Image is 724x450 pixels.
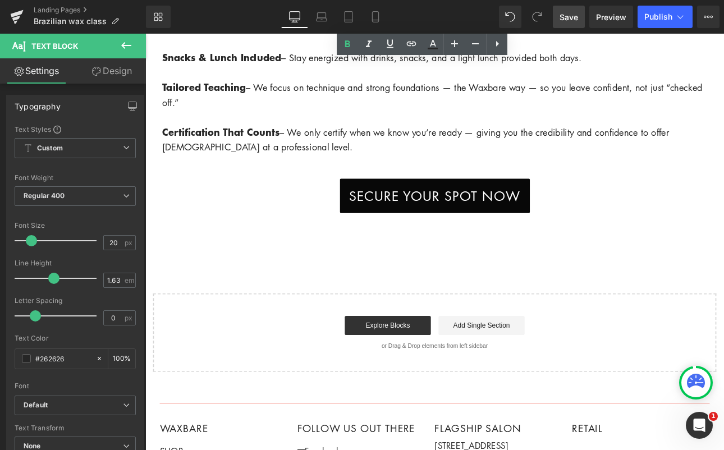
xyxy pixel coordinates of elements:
button: Publish [638,6,693,28]
span: px [125,314,134,322]
div: Text Color [15,334,136,342]
div: Text Transform [15,424,136,432]
span: Save [560,11,578,23]
a: Mobile [362,6,389,28]
a: Design [75,58,148,84]
a: Desktop [281,6,308,28]
span: px [125,239,134,246]
span: Certification That Counts [20,107,158,123]
a: Add Single Section [344,331,445,353]
a: Landing Pages [34,6,146,15]
a: Explore Blocks [234,331,335,353]
b: Custom [37,144,63,153]
span: 1 [709,412,718,421]
div: Typography [15,95,61,111]
iframe: Intercom live chat [686,412,713,439]
b: None [24,442,41,450]
span: Brazilian wax class [34,17,107,26]
p: – We focus on technique and strong foundations — the Waxbare way — so you leave confident, not ju... [20,54,659,90]
a: Tablet [335,6,362,28]
a: Laptop [308,6,335,28]
span: Publish [644,12,672,21]
div: % [108,349,135,369]
a: Preview [589,6,633,28]
div: Letter Spacing [15,297,136,305]
a: secure your spot now [228,170,451,210]
span: Text Block [31,42,78,50]
p: – We only certify when we know you’re ready — giving you the credibility and confidence to offer ... [20,107,659,142]
button: More [697,6,720,28]
span: Snacks & Lunch Included [20,19,159,35]
span: secure your spot now [240,178,440,202]
span: em [125,277,134,284]
span: Tailored Teaching [20,54,118,71]
input: Color [35,352,90,365]
div: Font [15,382,136,390]
button: Undo [499,6,521,28]
p: or Drag & Drop elements from left sidebar [27,362,652,370]
a: New Library [146,6,171,28]
div: Font Weight [15,174,136,182]
div: Text Styles [15,125,136,134]
div: Line Height [15,259,136,267]
div: Font Size [15,222,136,229]
p: – Stay energized with drinks, snacks, and a light lunch provided both days. [20,19,659,37]
button: Redo [526,6,548,28]
span: Preview [596,11,626,23]
i: Default [24,401,48,410]
b: Regular 400 [24,191,65,200]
